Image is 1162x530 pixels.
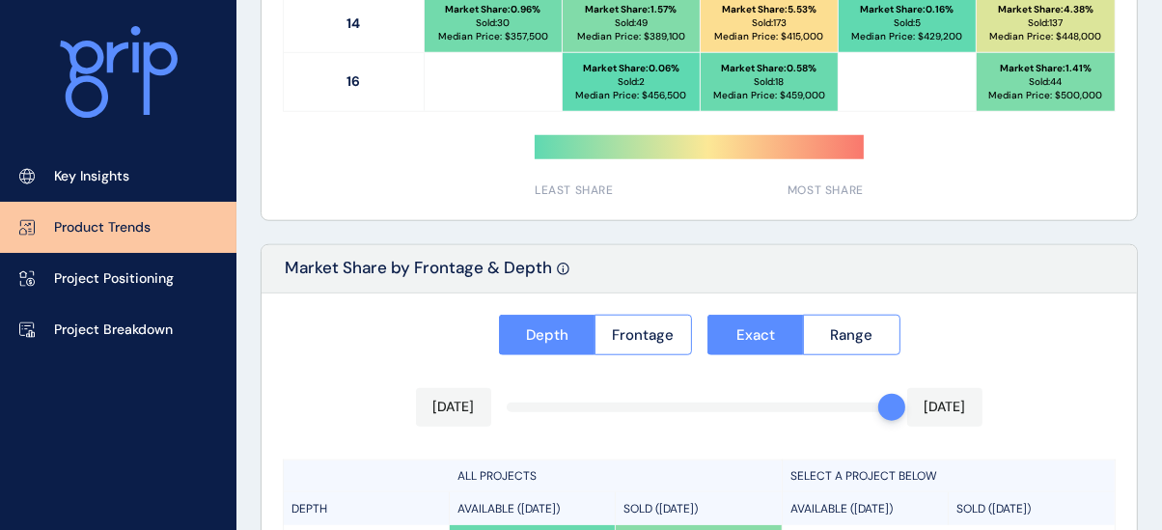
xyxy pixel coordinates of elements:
[526,325,568,345] span: Depth
[612,325,674,345] span: Frontage
[446,3,541,16] p: Market Share : 0.96 %
[956,501,1031,517] p: SOLD ([DATE])
[852,30,963,43] p: Median Price: $ 429,200
[583,62,679,75] p: Market Share : 0.06 %
[1030,75,1063,89] p: Sold: 44
[284,53,425,111] p: 16
[595,315,692,355] button: Frontage
[577,30,685,43] p: Median Price: $ 389,100
[438,30,548,43] p: Median Price: $ 357,500
[722,62,817,75] p: Market Share : 0.58 %
[54,167,129,186] p: Key Insights
[576,89,687,102] p: Median Price: $ 456,500
[291,501,327,517] p: DEPTH
[788,182,864,199] span: MOST SHARE
[618,75,645,89] p: Sold: 2
[989,89,1103,102] p: Median Price: $ 500,000
[707,315,804,355] button: Exact
[54,269,174,289] p: Project Positioning
[457,468,537,485] p: ALL PROJECTS
[861,3,954,16] p: Market Share : 0.16 %
[830,325,872,345] span: Range
[752,16,787,30] p: Sold: 173
[1000,62,1092,75] p: Market Share : 1.41 %
[1029,16,1064,30] p: Sold: 137
[715,30,824,43] p: Median Price: $ 415,000
[54,321,173,340] p: Project Breakdown
[499,315,595,355] button: Depth
[755,75,785,89] p: Sold: 18
[623,501,698,517] p: SOLD ([DATE])
[457,501,560,517] p: AVAILABLE ([DATE])
[790,468,937,485] p: SELECT A PROJECT BELOW
[285,257,552,293] p: Market Share by Frontage & Depth
[803,315,900,355] button: Range
[432,398,474,417] p: [DATE]
[998,3,1093,16] p: Market Share : 4.38 %
[722,3,816,16] p: Market Share : 5.53 %
[586,3,678,16] p: Market Share : 1.57 %
[925,398,966,417] p: [DATE]
[477,16,511,30] p: Sold: 30
[713,89,825,102] p: Median Price: $ 459,000
[894,16,921,30] p: Sold: 5
[615,16,648,30] p: Sold: 49
[535,182,614,199] span: LEAST SHARE
[54,218,151,237] p: Product Trends
[990,30,1102,43] p: Median Price: $ 448,000
[736,325,775,345] span: Exact
[790,501,893,517] p: AVAILABLE ([DATE])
